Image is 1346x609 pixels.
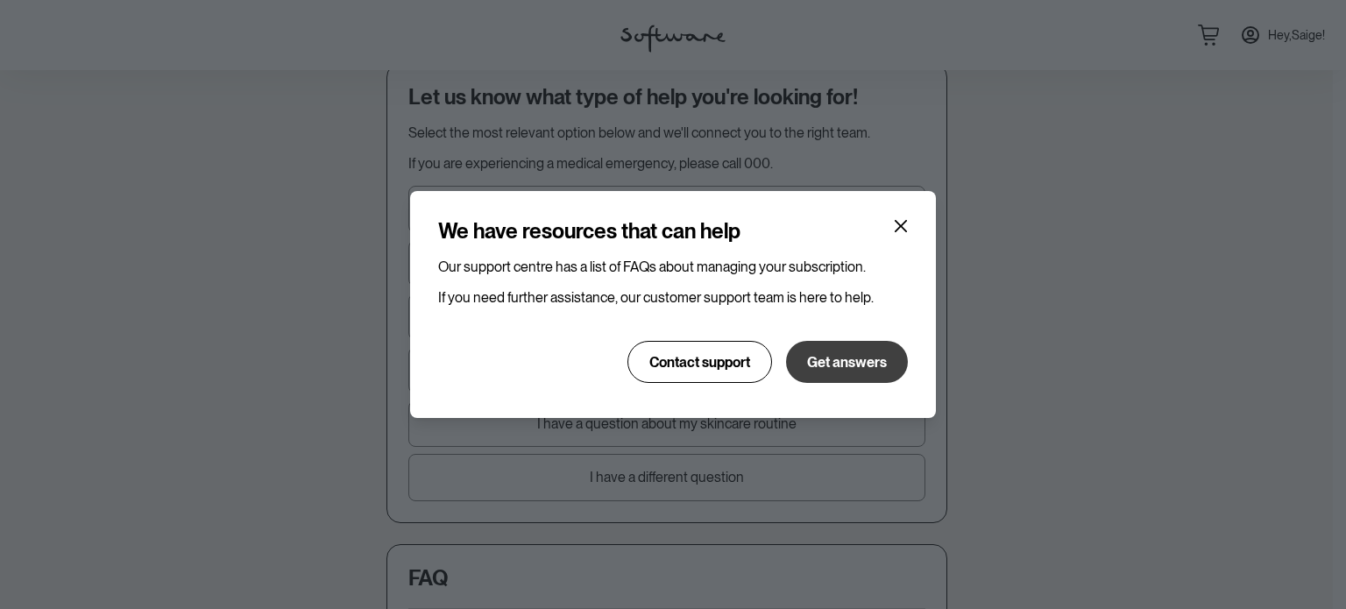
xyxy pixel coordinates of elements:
button: Contact support [627,341,772,383]
p: Our support centre has a list of FAQs about managing your subscription. [438,258,908,275]
span: Get answers [807,354,887,371]
p: If you need further assistance, our customer support team is here to help. [438,289,908,306]
button: Close [887,212,915,240]
button: Get answers [786,341,908,383]
span: Contact support [649,354,750,371]
h4: We have resources that can help [438,219,740,244]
